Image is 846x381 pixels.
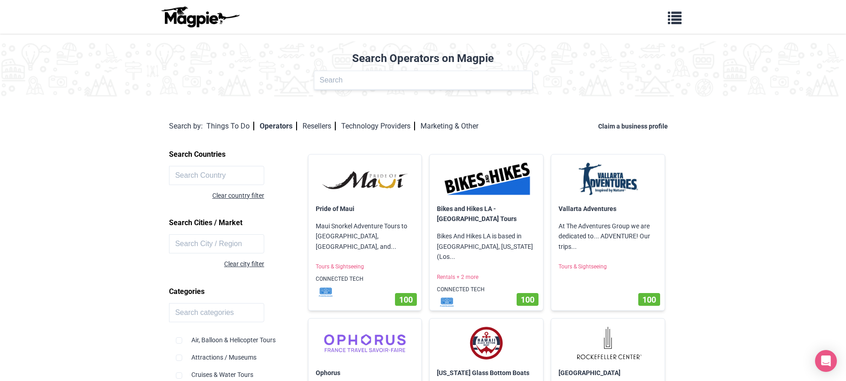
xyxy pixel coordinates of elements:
a: Things To Do [206,122,254,130]
img: Bikes and Hikes LA - Los Angeles Tours logo [437,162,536,196]
a: Pride of Maui [316,205,354,212]
input: Search City / Region [169,234,264,253]
div: Search by: [169,120,203,132]
p: Maui Snorkel Adventure Tours to [GEOGRAPHIC_DATA], [GEOGRAPHIC_DATA], and... [308,214,422,259]
a: Operators [260,122,297,130]
h2: Search Operators on Magpie [5,52,841,65]
div: Attractions / Museums [176,345,289,362]
div: Cruises & Water Tours [176,362,289,380]
span: 100 [642,295,656,304]
a: [GEOGRAPHIC_DATA] [559,369,620,376]
div: Air, Balloon & Helicopter Tours [176,328,289,345]
span: 100 [399,295,413,304]
p: Rentals + 2 more [430,269,543,285]
h2: Search Countries [169,147,296,162]
img: mf1jrhtrrkrdcsvakxwt.svg [312,288,339,297]
div: Clear city filter [169,259,264,269]
img: Pride of Maui logo [316,162,415,196]
img: Hawaii Glass Bottom Boats logo [437,326,536,360]
p: Tours & Sightseeing [551,259,665,275]
p: Tours & Sightseeing [308,259,422,275]
a: Technology Providers [341,122,415,130]
img: mf1jrhtrrkrdcsvakxwt.svg [433,298,461,307]
input: Search [314,71,533,90]
input: Search categories [169,303,264,322]
div: Open Intercom Messenger [815,350,837,372]
p: CONNECTED TECH [308,271,422,287]
h2: Categories [169,284,296,299]
a: Vallarta Adventures [559,205,616,212]
img: Rockefeller Center logo [559,326,657,360]
input: Search Country [169,166,264,185]
a: Marketing & Other [420,122,478,130]
div: Clear country filter [169,190,264,201]
a: [US_STATE] Glass Bottom Boats [437,369,529,376]
img: Ophorus logo [316,326,415,360]
a: Claim a business profile [598,123,672,130]
a: Ophorus [316,369,340,376]
p: Bikes And Hikes LA is based in [GEOGRAPHIC_DATA], [US_STATE] (Los... [430,224,543,269]
p: CONNECTED TECH [430,282,543,298]
img: Vallarta Adventures logo [559,162,657,196]
h2: Search Cities / Market [169,215,296,231]
p: At The Adventures Group we are dedicated to... ADVENTURE! Our trips... [551,214,665,259]
span: 100 [521,295,534,304]
img: logo-ab69f6fb50320c5b225c76a69d11143b.png [159,6,241,28]
a: Bikes and Hikes LA - [GEOGRAPHIC_DATA] Tours [437,205,517,222]
a: Resellers [303,122,336,130]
